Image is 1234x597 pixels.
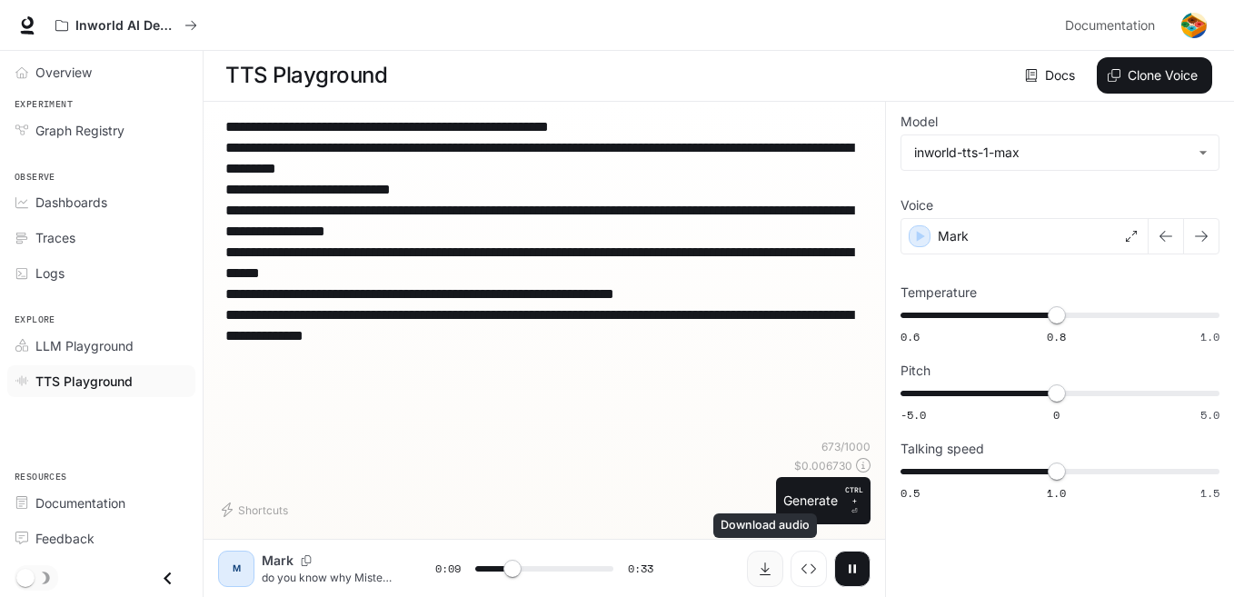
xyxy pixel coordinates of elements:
[845,484,863,506] p: CTRL +
[147,560,188,597] button: Close drawer
[294,555,319,566] button: Copy Voice ID
[7,365,195,397] a: TTS Playground
[35,529,95,548] span: Feedback
[35,63,92,82] span: Overview
[262,552,294,570] p: Mark
[1097,57,1212,94] button: Clone Voice
[1047,485,1066,501] span: 1.0
[901,407,926,423] span: -5.0
[7,56,195,88] a: Overview
[901,135,1219,170] div: inworld-tts-1-max
[901,443,984,455] p: Talking speed
[35,493,125,512] span: Documentation
[7,522,195,554] a: Feedback
[35,336,134,355] span: LLM Playground
[7,114,195,146] a: Graph Registry
[1053,407,1060,423] span: 0
[75,18,177,34] p: Inworld AI Demos
[218,495,295,524] button: Shortcuts
[47,7,205,44] button: All workspaces
[628,560,653,578] span: 0:33
[35,121,124,140] span: Graph Registry
[1021,57,1082,94] a: Docs
[776,477,871,524] button: GenerateCTRL +⏎
[1200,407,1219,423] span: 5.0
[901,286,977,299] p: Temperature
[901,199,933,212] p: Voice
[7,222,195,254] a: Traces
[262,570,392,585] p: do you know why Mister [PERSON_NAME] turned down 1 billion dollars? you may think its because he ...
[225,57,387,94] h1: TTS Playground
[1200,485,1219,501] span: 1.5
[901,485,920,501] span: 0.5
[1181,13,1207,38] img: User avatar
[901,329,920,344] span: 0.6
[35,264,65,283] span: Logs
[1047,329,1066,344] span: 0.8
[901,364,930,377] p: Pitch
[435,560,461,578] span: 0:09
[1200,329,1219,344] span: 1.0
[222,554,251,583] div: M
[791,551,827,587] button: Inspect
[901,115,938,128] p: Model
[713,513,817,538] div: Download audio
[1058,7,1169,44] a: Documentation
[747,551,783,587] button: Download audio
[16,567,35,587] span: Dark mode toggle
[914,144,1189,162] div: inworld-tts-1-max
[35,193,107,212] span: Dashboards
[7,257,195,289] a: Logs
[35,372,133,391] span: TTS Playground
[1176,7,1212,44] button: User avatar
[7,487,195,519] a: Documentation
[845,484,863,517] p: ⏎
[938,227,969,245] p: Mark
[35,228,75,247] span: Traces
[7,186,195,218] a: Dashboards
[7,330,195,362] a: LLM Playground
[794,458,852,473] p: $ 0.006730
[1065,15,1155,37] span: Documentation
